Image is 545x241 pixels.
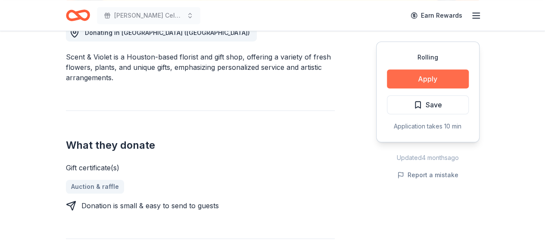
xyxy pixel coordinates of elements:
[376,153,480,163] div: Updated 4 months ago
[387,95,469,114] button: Save
[81,200,219,211] div: Donation is small & easy to send to guests
[387,52,469,63] div: Rolling
[66,5,90,25] a: Home
[426,99,442,110] span: Save
[66,163,335,173] div: Gift certificate(s)
[405,8,467,23] a: Earn Rewards
[85,29,250,36] span: Donating in [GEOGRAPHIC_DATA] ([GEOGRAPHIC_DATA])
[387,69,469,88] button: Apply
[66,138,335,152] h2: What they donate
[397,170,458,180] button: Report a mistake
[66,52,335,83] div: Scent & Violet is a Houston-based florist and gift shop, offering a variety of fresh flowers, pla...
[387,121,469,131] div: Application takes 10 min
[97,7,200,24] button: [PERSON_NAME] Celebrity Charity Golf Tournament
[66,180,124,194] a: Auction & raffle
[114,10,183,21] span: [PERSON_NAME] Celebrity Charity Golf Tournament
